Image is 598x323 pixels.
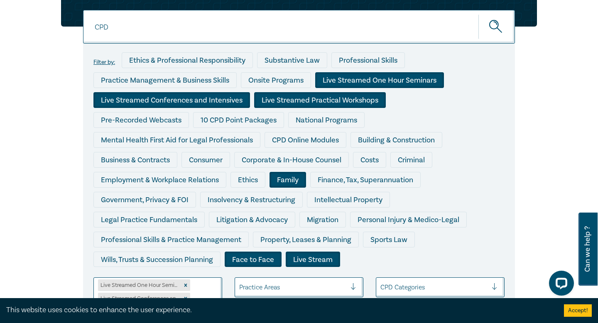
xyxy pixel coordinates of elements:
[93,132,260,148] div: Mental Health First Aid for Legal Professionals
[98,279,181,291] div: Live Streamed One Hour Seminars
[380,283,382,292] input: select
[241,72,311,88] div: Onsite Programs
[6,305,551,316] div: This website uses cookies to enhance the user experience.
[299,212,346,228] div: Migration
[193,112,284,128] div: 10 CPD Point Packages
[350,132,442,148] div: Building & Construction
[181,293,190,304] div: Remove Live Streamed Conferences and Intensives
[353,152,386,168] div: Costs
[93,59,115,66] label: Filter by:
[564,304,592,317] button: Accept cookies
[270,172,306,188] div: Family
[93,232,249,247] div: Professional Skills & Practice Management
[583,218,591,281] span: Can we help ?
[181,152,230,168] div: Consumer
[350,212,467,228] div: Personal Injury & Medico-Legal
[234,152,349,168] div: Corporate & In-House Counsel
[265,132,346,148] div: CPD Online Modules
[253,232,359,247] div: Property, Leases & Planning
[209,212,295,228] div: Litigation & Advocacy
[363,232,415,247] div: Sports Law
[315,72,444,88] div: Live Streamed One Hour Seminars
[254,92,386,108] div: Live Streamed Practical Workshops
[93,152,177,168] div: Business & Contracts
[310,172,421,188] div: Finance, Tax, Superannuation
[93,112,189,128] div: Pre-Recorded Webcasts
[239,283,241,292] input: select
[181,279,190,291] div: Remove Live Streamed One Hour Seminars
[225,252,282,267] div: Face to Face
[542,267,577,302] iframe: LiveChat chat widget
[122,52,253,68] div: Ethics & Professional Responsibility
[200,192,303,208] div: Insolvency & Restructuring
[93,172,226,188] div: Employment & Workplace Relations
[98,293,181,304] div: Live Streamed Conferences and Intensives
[93,92,250,108] div: Live Streamed Conferences and Intensives
[331,52,405,68] div: Professional Skills
[257,52,327,68] div: Substantive Law
[93,72,237,88] div: Practice Management & Business Skills
[93,252,221,267] div: Wills, Trusts & Succession Planning
[93,192,196,208] div: Government, Privacy & FOI
[83,10,515,44] input: Search for a program title, program description or presenter name
[288,112,365,128] div: National Programs
[286,252,340,267] div: Live Stream
[93,212,205,228] div: Legal Practice Fundamentals
[230,172,265,188] div: Ethics
[390,152,432,168] div: Criminal
[307,192,390,208] div: Intellectual Property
